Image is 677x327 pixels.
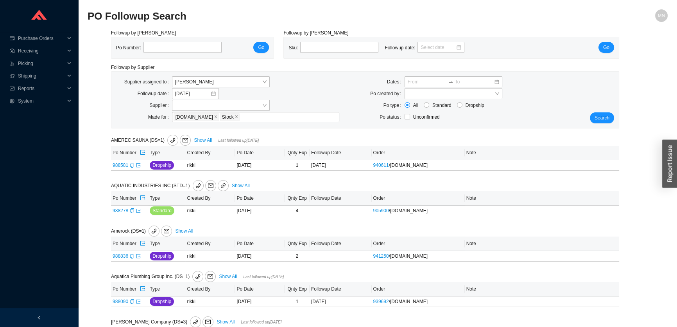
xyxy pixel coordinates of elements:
[138,88,172,99] label: Followup date:
[136,254,141,258] span: export
[462,101,487,109] span: Dropship
[222,114,234,121] span: Stock
[235,115,238,119] span: close
[18,32,65,45] span: Purchase Orders
[219,274,237,279] a: Show All
[130,207,134,215] div: Copy
[258,43,264,51] span: Go
[465,282,619,296] th: Note
[232,183,250,188] a: Show All
[140,240,145,247] span: export
[235,237,285,251] th: Po Date
[136,163,141,168] span: export
[111,319,215,325] span: [PERSON_NAME] Company (DS=3)
[111,282,148,296] th: Po Number
[190,319,201,325] span: phone
[140,286,145,292] span: export
[429,101,455,109] span: Standard
[193,180,204,191] button: phone
[175,90,210,98] input: 9/25/2025
[174,113,219,121] span: QualityBath.com
[175,228,193,234] a: Show All
[140,284,146,294] button: export
[148,146,185,160] th: Type
[130,252,134,260] div: Copy
[253,42,269,53] button: Go
[383,100,405,111] label: Po type:
[465,237,619,251] th: Note
[167,135,178,146] button: phone
[148,237,185,251] th: Type
[148,191,185,206] th: Type
[218,138,259,143] span: Last followed up [DATE]
[311,298,370,305] div: [DATE]
[373,163,389,168] a: 940611
[220,183,226,190] span: link
[150,297,174,306] button: Dropship
[185,296,235,307] td: rikki
[448,79,453,85] span: to
[149,100,172,111] label: Supplier:
[149,228,159,234] span: phone
[413,114,440,120] span: Unconfirmed
[18,70,65,82] span: Shipping
[590,112,614,123] button: Search
[243,275,284,279] span: Last followed up [DATE]
[285,282,309,296] th: Qnty Exp
[410,101,421,109] span: All
[235,191,285,206] th: Po Date
[168,137,178,143] span: phone
[113,208,128,213] a: 988278
[111,183,230,188] span: AQUATIC INDUSTRIES INC (STD=1)
[235,146,285,160] th: Po Date
[455,78,494,86] input: To
[136,208,141,213] a: export
[310,191,372,206] th: Followup Date
[111,30,176,36] span: Followup by [PERSON_NAME]
[205,271,216,282] button: mail
[18,95,65,107] span: System
[595,114,609,122] span: Search
[206,183,216,188] span: mail
[220,113,240,121] span: Stock
[603,43,609,51] span: Go
[37,315,41,320] span: left
[372,237,465,251] th: Order
[140,193,146,204] button: export
[387,76,405,87] label: Dates:
[18,57,65,70] span: Picking
[235,206,285,216] td: [DATE]
[124,76,172,87] label: Supplier assigned to
[140,147,146,158] button: export
[192,271,203,282] button: phone
[130,161,134,169] div: Copy
[373,208,389,213] a: 905900
[111,237,148,251] th: Po Number
[372,160,465,171] td: / [DOMAIN_NAME]
[161,228,172,234] span: mail
[130,299,134,304] span: copy
[9,99,15,103] span: setting
[113,299,128,304] a: 988090
[149,226,159,237] button: phone
[150,206,174,215] button: Standard
[598,42,614,53] button: Go
[310,237,372,251] th: Followup Date
[113,253,128,259] a: 988836
[285,237,309,251] th: Qnty Exp
[373,299,389,304] a: 939692
[111,228,174,234] span: Amerock (DS=1)
[372,296,465,307] td: / [DOMAIN_NAME]
[185,206,235,216] td: rikki
[285,146,309,160] th: Qnty Exp
[465,191,619,206] th: Note
[111,65,154,70] span: Followup by Supplier
[152,252,171,260] span: Dropship
[185,251,235,262] td: rikki
[130,163,134,168] span: copy
[180,137,190,143] span: mail
[152,161,171,169] span: Dropship
[448,79,453,85] span: swap-right
[176,114,213,121] span: [DOMAIN_NAME]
